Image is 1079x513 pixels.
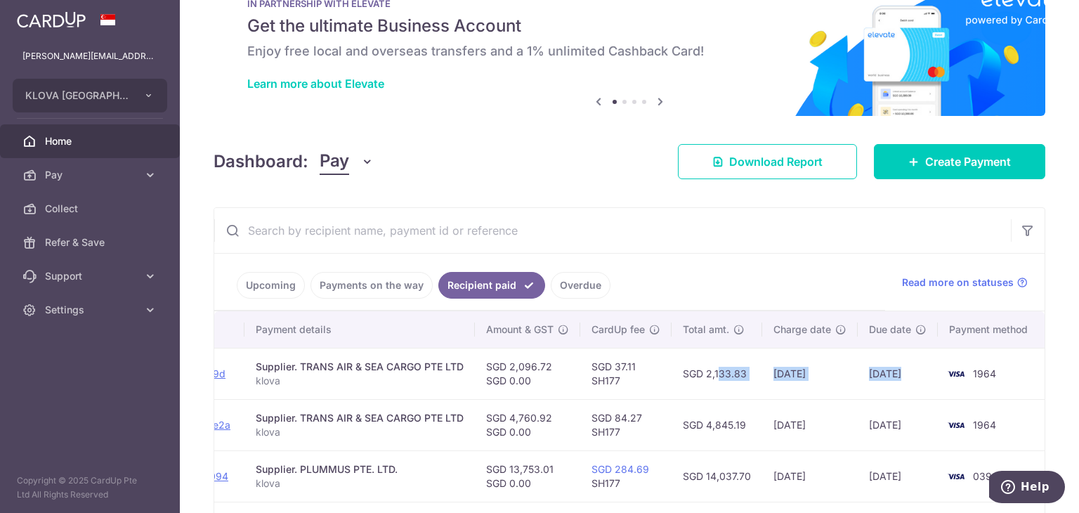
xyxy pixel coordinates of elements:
[45,168,138,182] span: Pay
[729,153,823,170] span: Download Report
[214,208,1011,253] input: Search by recipient name, payment id or reference
[762,450,858,502] td: [DATE]
[925,153,1011,170] span: Create Payment
[869,323,911,337] span: Due date
[942,417,970,434] img: Bank Card
[942,365,970,382] img: Bank Card
[762,399,858,450] td: [DATE]
[256,374,464,388] p: klova
[591,323,645,337] span: CardUp fee
[310,272,433,299] a: Payments on the way
[475,450,580,502] td: SGD 13,753.01 SGD 0.00
[580,348,672,399] td: SGD 37.11 SH177
[25,89,129,103] span: KLOVA [GEOGRAPHIC_DATA] PTE. LTD.
[256,411,464,425] div: Supplier. TRANS AIR & SEA CARGO PTE LTD
[256,476,464,491] p: klova
[551,272,610,299] a: Overdue
[244,311,475,348] th: Payment details
[17,11,86,28] img: CardUp
[580,399,672,450] td: SGD 84.27 SH177
[256,360,464,374] div: Supplier. TRANS AIR & SEA CARGO PTE LTD
[902,275,1028,290] a: Read more on statuses
[973,470,998,482] span: 0396
[475,348,580,399] td: SGD 2,096.72 SGD 0.00
[214,149,308,174] h4: Dashboard:
[973,419,996,431] span: 1964
[486,323,554,337] span: Amount & GST
[773,323,831,337] span: Charge date
[902,275,1014,290] span: Read more on statuses
[45,235,138,249] span: Refer & Save
[13,79,167,112] button: KLOVA [GEOGRAPHIC_DATA] PTE. LTD.
[580,450,672,502] td: SH177
[973,368,996,379] span: 1964
[438,272,545,299] a: Recipient paid
[672,450,762,502] td: SGD 14,037.70
[989,471,1065,506] iframe: Opens a widget where you can find more information
[22,49,157,63] p: [PERSON_NAME][EMAIL_ADDRESS][DOMAIN_NAME]
[320,148,349,175] span: Pay
[672,348,762,399] td: SGD 2,133.83
[45,303,138,317] span: Settings
[858,399,938,450] td: [DATE]
[45,134,138,148] span: Home
[475,399,580,450] td: SGD 4,760.92 SGD 0.00
[762,348,858,399] td: [DATE]
[247,43,1012,60] h6: Enjoy free local and overseas transfers and a 1% unlimited Cashback Card!
[237,272,305,299] a: Upcoming
[942,468,970,485] img: Bank Card
[683,323,729,337] span: Total amt.
[320,148,374,175] button: Pay
[247,15,1012,37] h5: Get the ultimate Business Account
[858,450,938,502] td: [DATE]
[45,269,138,283] span: Support
[45,202,138,216] span: Collect
[874,144,1045,179] a: Create Payment
[678,144,857,179] a: Download Report
[858,348,938,399] td: [DATE]
[256,425,464,439] p: klova
[247,77,384,91] a: Learn more about Elevate
[938,311,1045,348] th: Payment method
[672,399,762,450] td: SGD 4,845.19
[591,463,649,475] a: SGD 284.69
[256,462,464,476] div: Supplier. PLUMMUS PTE. LTD.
